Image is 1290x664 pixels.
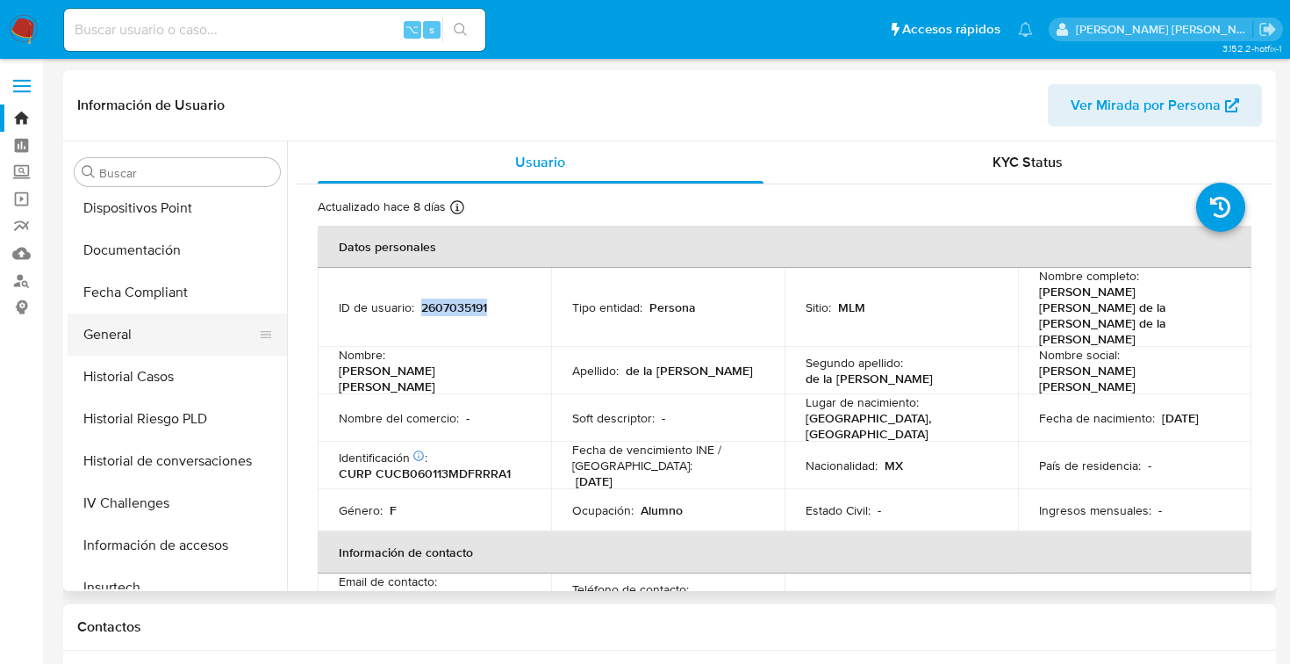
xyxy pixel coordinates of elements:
p: [PERSON_NAME] [PERSON_NAME] [339,363,523,394]
p: Tipo entidad : [572,300,642,315]
p: Alumno [641,502,683,518]
p: CURP CUCB060113MDFRRRA1 [339,466,511,481]
h1: Contactos [77,618,1262,636]
button: Dispositivos Point [68,187,287,229]
button: Historial Casos [68,356,287,398]
button: Fecha Compliant [68,271,287,314]
input: Buscar [99,165,273,181]
p: - [924,589,928,605]
h1: Información de Usuario [77,97,225,114]
p: [PERSON_NAME] [PERSON_NAME] de la [PERSON_NAME] de la [PERSON_NAME] [1039,284,1223,347]
a: Salir [1258,20,1277,39]
button: Insurtech [68,567,287,609]
p: - [1158,502,1162,518]
p: Identificación : [339,450,427,466]
p: - [1148,458,1151,473]
button: Ver Mirada por Persona [1048,84,1262,126]
p: de la [PERSON_NAME] [626,363,753,379]
p: Fecha de nacimiento : [1039,410,1155,426]
p: Nombre completo : [1039,268,1139,284]
span: s [429,21,434,38]
span: Ver Mirada por Persona [1071,84,1221,126]
button: Buscar [82,165,96,179]
button: Historial Riesgo PLD [68,398,287,440]
p: F [390,502,397,518]
input: Buscar usuario o caso... [64,18,485,41]
span: Accesos rápidos [902,20,1000,39]
p: Apellido : [572,363,619,379]
a: Notificaciones [1018,22,1033,37]
button: Información de accesos [68,524,287,567]
p: Sitio : [806,300,831,315]
p: País de residencia : [1039,458,1141,473]
p: Nombre social : [1039,347,1120,363]
p: [DATE] [1162,410,1199,426]
p: MLM [838,300,865,315]
p: - [466,410,469,426]
p: Ingresos mensuales : [1039,502,1151,518]
p: Teléfono de contacto : [572,581,689,597]
button: Historial de conversaciones [68,440,287,482]
p: Segundo apellido : [806,355,903,371]
p: Email de contacto : [339,574,437,589]
p: - [662,410,665,426]
p: rene.vale@mercadolibre.com [1076,21,1253,38]
p: Actualizado hace 8 días [318,198,446,215]
p: 2607035191 [421,300,487,315]
span: ⌥ [405,21,419,38]
p: Nombre : [339,347,385,363]
p: Persona [649,300,696,315]
p: MX [885,458,903,473]
p: Nombre corporativo : [806,589,917,605]
p: ID de usuario : [339,300,414,315]
span: KYC Status [993,152,1063,172]
p: Nacionalidad : [806,458,878,473]
p: Ocupación : [572,502,634,518]
p: Fecha de vencimiento INE / [GEOGRAPHIC_DATA] : [572,442,763,473]
button: search-icon [442,18,478,42]
p: Estado Civil : [806,502,871,518]
p: [PERSON_NAME] [PERSON_NAME] [1039,363,1223,394]
span: Usuario [515,152,565,172]
p: Género : [339,502,383,518]
button: General [68,314,273,356]
p: Lugar de nacimiento : [806,394,919,410]
p: Nombre del comercio : [339,410,459,426]
button: IV Challenges [68,482,287,524]
p: - [878,502,881,518]
p: Soft descriptor : [572,410,655,426]
button: Documentación [68,229,287,271]
th: Información de contacto [318,531,1251,574]
p: [GEOGRAPHIC_DATA], [GEOGRAPHIC_DATA] [806,410,990,442]
th: Datos personales [318,226,1251,268]
p: de la [PERSON_NAME] [806,371,933,386]
p: [DATE] [576,473,613,489]
p: [EMAIL_ADDRESS][DOMAIN_NAME] [339,589,523,621]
